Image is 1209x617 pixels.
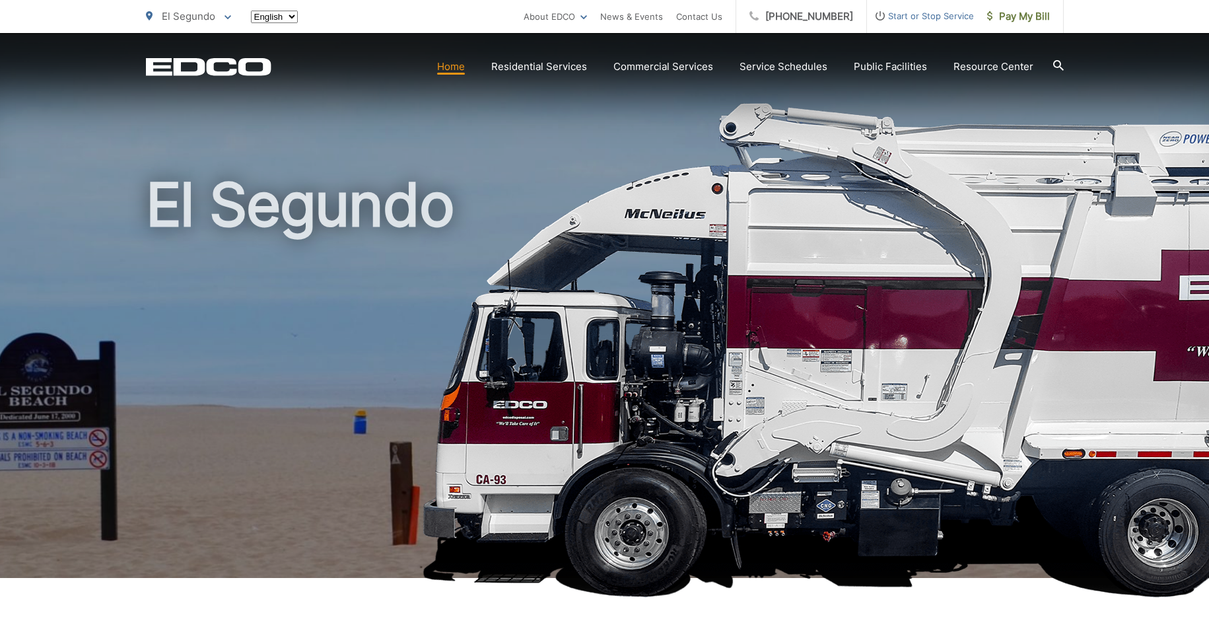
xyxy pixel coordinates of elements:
[251,11,298,23] select: Select a language
[953,59,1033,75] a: Resource Center
[491,59,587,75] a: Residential Services
[146,57,271,76] a: EDCD logo. Return to the homepage.
[854,59,927,75] a: Public Facilities
[613,59,713,75] a: Commercial Services
[146,172,1064,590] h1: El Segundo
[437,59,465,75] a: Home
[740,59,827,75] a: Service Schedules
[162,10,215,22] span: El Segundo
[524,9,587,24] a: About EDCO
[676,9,722,24] a: Contact Us
[600,9,663,24] a: News & Events
[987,9,1050,24] span: Pay My Bill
